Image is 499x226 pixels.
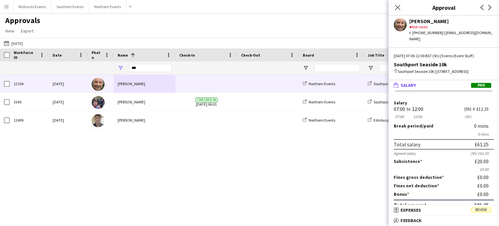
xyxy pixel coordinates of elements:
[368,65,374,71] button: Open Filter Menu
[118,65,123,71] button: Open Filter Menu
[401,82,416,88] span: Salary
[464,114,471,119] div: 5h
[51,0,89,13] button: Southern Events
[303,65,309,71] button: Open Filter Menu
[10,75,49,93] div: 12104
[314,64,360,72] input: Board Filter Input
[394,183,439,189] label: Fines net deduction
[309,118,335,123] span: Northern Events
[374,100,410,104] span: Southport Seaside 10k
[389,3,499,12] h3: Approval
[114,111,175,129] div: [PERSON_NAME]
[401,218,422,223] span: Feedback
[389,205,499,215] mat-expansion-panel-header: ExpensesReview
[476,107,494,112] div: £12.25
[394,123,422,129] span: Break period
[10,93,49,111] div: 3345
[92,78,105,91] img: Rob McBride
[409,30,494,42] div: t. [PHONE_NUMBER] | [EMAIL_ADDRESS][DOMAIN_NAME]
[118,53,128,58] span: Name
[470,151,494,156] div: (5h) £61.25
[92,96,105,109] img: Rob Wilson
[89,0,126,13] button: Northern Events
[49,93,88,111] div: [DATE]
[14,50,37,60] span: Workforce ID
[179,53,195,58] span: Check-In
[129,64,172,72] input: Name Filter Input
[374,81,410,86] span: Southport Seaside 10k
[475,141,489,148] div: £61.25
[474,202,489,208] div: £81.25
[18,27,36,35] a: Export
[406,107,411,112] div: to
[5,28,14,34] span: View
[389,80,499,90] mat-expansion-panel-header: SalaryPaid
[368,81,410,86] a: Southport Seaside 10k
[303,118,335,123] a: Northern Events
[3,39,24,47] button: [DATE]
[394,151,416,156] div: Agreed salary
[303,100,335,104] a: Northern Events
[477,174,494,180] div: £0.00
[92,50,102,60] span: Photo
[412,107,423,112] div: 12:00
[394,114,405,119] div: 07:00
[241,53,260,58] span: Check-Out
[21,28,33,34] span: Export
[401,207,421,213] span: Expenses
[409,24,494,30] div: Not rated
[477,183,494,189] div: £0.00
[49,75,88,93] div: [DATE]
[368,100,410,104] a: Southport Seaside 10k
[409,18,494,24] div: [PERSON_NAME]
[368,53,384,58] span: Job Title
[394,61,494,67] div: Southport Seaside 10k
[394,123,433,129] label: /paid
[374,118,419,123] span: Edinburgh Running Festival
[394,69,494,74] div: Southport Seaside 10k | [STREET_ADDRESS]
[196,98,217,102] span: Checked-in
[389,216,499,225] mat-expansion-panel-header: Feedback
[471,207,491,212] span: Review
[114,93,175,111] div: [PERSON_NAME]
[394,141,420,148] div: Total salary
[394,107,405,112] div: 07:00
[179,93,233,111] span: [DATE] 06:01
[394,174,444,180] label: Fines gross deduction
[303,81,335,86] a: Northern Events
[394,158,422,164] label: Subsistence
[394,167,494,172] div: £0.00
[474,123,494,129] div: 0 mins
[394,132,494,137] div: 0 mins
[114,75,175,93] div: [PERSON_NAME]
[309,81,335,86] span: Northern Events
[412,114,423,119] div: 12:00
[10,111,49,129] div: 12499
[379,64,425,72] input: Job Title Filter Input
[394,100,494,105] label: Salary
[394,191,409,197] label: Bonus
[394,202,427,208] div: Total amount
[3,27,17,35] a: View
[477,191,494,197] div: £0.00
[394,53,494,59] div: [DATE] 07:00-12:00 BST (5h) | Events (Event Staff)
[368,118,419,123] a: Edinburgh Running Festival
[49,111,88,129] div: [DATE]
[92,114,105,127] img: Sean Robinson
[464,107,471,112] div: 5h
[473,107,475,112] div: X
[303,53,314,58] span: Board
[471,83,491,88] span: Paid
[475,158,494,164] div: £20.00
[13,0,51,13] button: Midlands Events
[309,100,335,104] span: Northern Events
[53,53,62,58] span: Date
